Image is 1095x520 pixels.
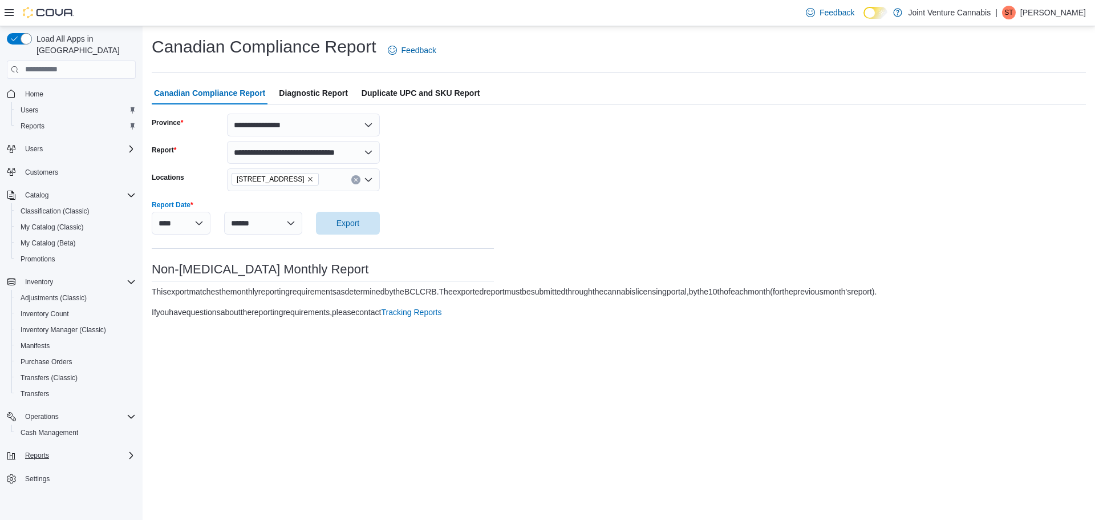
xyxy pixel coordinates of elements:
span: Reports [21,122,44,131]
span: Purchase Orders [21,357,72,366]
button: Open list of options [364,175,373,184]
span: Users [21,142,136,156]
span: Settings [25,474,50,483]
span: Purchase Orders [16,355,136,369]
button: Settings [2,470,140,487]
span: Adjustments (Classic) [21,293,87,303]
span: Manifests [21,341,50,350]
button: Promotions [11,251,140,267]
a: Customers [21,166,63,179]
span: Load All Apps in [GEOGRAPHIC_DATA] [32,33,136,56]
img: Cova [23,7,74,18]
span: Cash Management [16,426,136,440]
div: If you have questions about the reporting requirements, please contact [152,307,442,318]
span: Home [21,87,136,101]
span: Feedback [401,45,436,56]
a: Users [16,103,43,117]
h1: Canadian Compliance Report [152,35,376,58]
span: Canadian Compliance Report [154,82,265,104]
span: 432 Enterprise Ave. [232,173,319,186]
button: Reports [11,118,140,134]
span: [STREET_ADDRESS] [237,174,305,185]
div: This export matches the monthly reporting requirements as determined by the BC LCRB. The exported... [152,286,877,297]
span: Cash Management [21,428,78,437]
span: Diagnostic Report [279,82,348,104]
button: Catalog [21,188,53,202]
button: Operations [2,409,140,425]
span: Operations [25,412,59,421]
span: Promotions [16,252,136,266]
span: Users [25,144,43,154]
span: Catalog [25,191,48,200]
span: My Catalog (Classic) [16,220,136,234]
span: Manifests [16,339,136,353]
button: Clear input [351,175,360,184]
a: Transfers (Classic) [16,371,82,385]
p: | [995,6,997,19]
span: Inventory Count [21,309,69,319]
button: Manifests [11,338,140,354]
a: Reports [16,119,49,133]
span: Feedback [820,7,854,18]
span: Adjustments (Classic) [16,291,136,305]
p: [PERSON_NAME] [1020,6,1086,19]
a: My Catalog (Classic) [16,220,88,234]
span: Promotions [21,255,55,264]
a: Adjustments (Classic) [16,291,91,305]
div: Sean Tome [1002,6,1016,19]
span: Inventory [21,275,136,289]
span: Duplicate UPC and SKU Report [362,82,480,104]
span: Inventory Count [16,307,136,321]
a: Purchase Orders [16,355,77,369]
button: Users [21,142,47,156]
button: Home [2,86,140,102]
a: Cash Management [16,426,83,440]
span: My Catalog (Classic) [21,223,84,232]
button: Reports [2,448,140,463]
span: My Catalog (Beta) [21,239,76,248]
button: Inventory [2,274,140,290]
button: My Catalog (Classic) [11,219,140,235]
button: Users [2,141,140,157]
button: Customers [2,164,140,180]
button: My Catalog (Beta) [11,235,140,251]
span: My Catalog (Beta) [16,236,136,250]
span: Home [25,90,43,99]
label: Report [152,146,176,155]
button: Transfers (Classic) [11,370,140,386]
p: Joint Venture Cannabis [908,6,991,19]
span: Classification (Classic) [16,204,136,218]
h3: Non-[MEDICAL_DATA] Monthly Report [152,263,494,276]
span: Customers [25,168,58,177]
button: Transfers [11,386,140,402]
nav: Complex example [7,81,136,517]
span: Operations [21,410,136,424]
span: Inventory [25,277,53,287]
span: Transfers [21,389,49,398]
input: Dark Mode [863,7,887,19]
a: Transfers [16,387,54,401]
span: Catalog [21,188,136,202]
a: Feedback [383,39,441,62]
span: Export [336,217,359,229]
button: Purchase Orders [11,354,140,370]
button: Export [316,212,380,235]
span: Users [16,103,136,117]
button: Classification (Classic) [11,203,140,219]
a: Classification (Classic) [16,204,94,218]
span: ST [1004,6,1013,19]
label: Locations [152,173,184,182]
span: Transfers (Classic) [21,373,78,382]
button: Operations [21,410,63,424]
button: Users [11,102,140,118]
button: Adjustments (Classic) [11,290,140,306]
span: Users [21,106,38,115]
a: Inventory Manager (Classic) [16,323,111,337]
span: Settings [21,471,136,486]
span: Inventory Manager (Classic) [16,323,136,337]
a: Inventory Count [16,307,74,321]
span: Transfers (Classic) [16,371,136,385]
span: Reports [21,449,136,462]
span: Customers [21,165,136,179]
